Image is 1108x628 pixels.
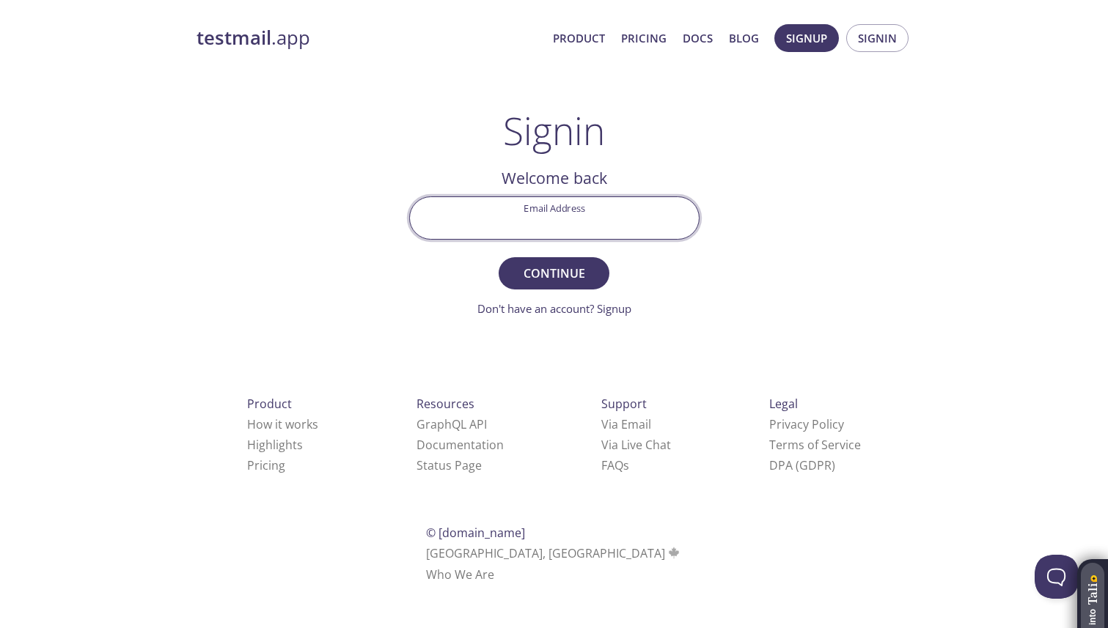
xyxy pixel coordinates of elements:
[515,263,592,284] span: Continue
[499,257,609,289] button: Continue
[786,29,827,48] span: Signup
[769,437,861,453] a: Terms of Service
[621,29,667,48] a: Pricing
[426,525,525,541] span: © [DOMAIN_NAME]
[769,396,798,412] span: Legal
[774,24,839,52] button: Signup
[601,416,651,432] a: Via Email
[477,301,631,316] a: Don't have an account? Signup
[247,396,292,412] span: Product
[601,437,671,453] a: Via Live Chat
[858,29,897,48] span: Signin
[417,457,482,473] a: Status Page
[247,437,303,453] a: Highlights
[197,25,271,51] strong: testmail
[426,545,682,561] span: [GEOGRAPHIC_DATA], [GEOGRAPHIC_DATA]
[553,29,605,48] a: Product
[247,416,318,432] a: How it works
[417,416,487,432] a: GraphQL API
[197,26,541,51] a: testmail.app
[769,416,844,432] a: Privacy Policy
[503,108,605,152] h1: Signin
[846,24,909,52] button: Signin
[729,29,759,48] a: Blog
[417,396,474,412] span: Resources
[247,457,285,473] a: Pricing
[601,457,629,473] a: FAQ
[769,457,835,473] a: DPA (GDPR)
[426,566,494,583] a: Who We Are
[623,457,629,473] span: s
[417,437,504,453] a: Documentation
[409,166,700,191] h2: Welcome back
[1035,555,1079,599] iframe: Help Scout Beacon - Open
[601,396,647,412] span: Support
[683,29,713,48] a: Docs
